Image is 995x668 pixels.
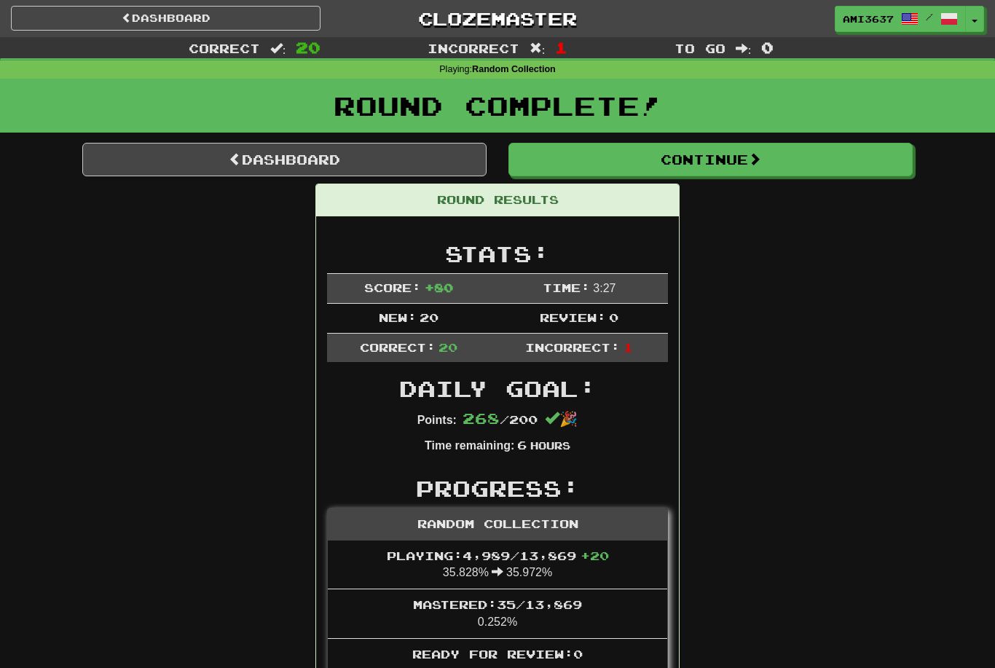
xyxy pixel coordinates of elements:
[508,143,913,176] button: Continue
[327,476,668,500] h2: Progress:
[463,409,500,427] span: 268
[413,597,582,611] span: Mastered: 35 / 13,869
[387,549,609,562] span: Playing: 4,989 / 13,869
[425,280,453,294] span: + 80
[438,340,457,354] span: 20
[463,412,538,426] span: / 200
[11,6,320,31] a: Dashboard
[525,340,620,354] span: Incorrect:
[425,439,514,452] strong: Time remaining:
[540,310,606,324] span: Review:
[761,39,774,56] span: 0
[609,310,618,324] span: 0
[364,280,421,294] span: Score:
[581,549,609,562] span: + 20
[428,41,519,55] span: Incorrect
[843,12,894,25] span: ami3637
[624,340,633,354] span: 1
[926,12,933,22] span: /
[412,647,583,661] span: Ready for Review: 0
[555,39,567,56] span: 1
[530,42,546,55] span: :
[327,242,668,266] h2: Stats:
[417,414,457,426] strong: Points:
[316,184,679,216] div: Round Results
[360,340,436,354] span: Correct:
[736,42,752,55] span: :
[328,589,667,639] li: 0.252%
[517,438,527,452] span: 6
[82,143,487,176] a: Dashboard
[5,91,990,120] h1: Round Complete!
[328,508,667,541] div: Random Collection
[675,41,725,55] span: To go
[296,39,320,56] span: 20
[270,42,286,55] span: :
[530,439,570,452] small: Hours
[379,310,417,324] span: New:
[189,41,260,55] span: Correct
[328,541,667,590] li: 35.828% 35.972%
[545,411,578,427] span: 🎉
[472,64,556,74] strong: Random Collection
[835,6,966,32] a: ami3637 /
[342,6,652,31] a: Clozemaster
[420,310,438,324] span: 20
[543,280,590,294] span: Time:
[593,282,616,294] span: 3 : 27
[327,377,668,401] h2: Daily Goal:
